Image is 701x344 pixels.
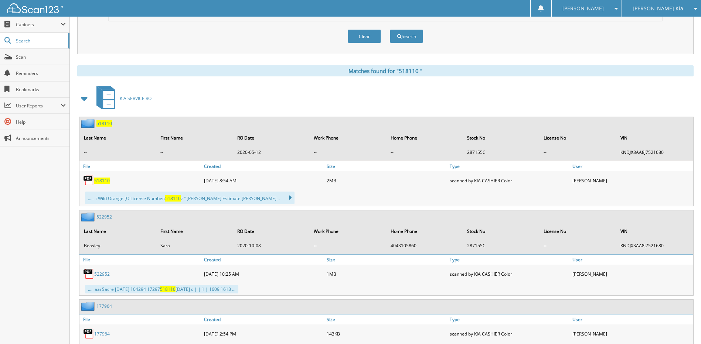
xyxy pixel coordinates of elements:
span: Help [16,119,66,125]
img: folder2.png [81,119,96,128]
span: K I A S E R V I C E R O [120,95,152,102]
div: 143KB [325,326,448,341]
th: License No [540,224,616,239]
th: First Name [157,130,232,145]
a: 518110 [94,178,110,184]
span: 518110 [160,286,176,292]
a: File [79,314,202,324]
td: -- [540,240,616,252]
div: scanned by KIA CASHIER Color [448,326,571,341]
button: Clear [348,30,381,43]
a: Type [448,255,571,265]
a: Size [325,314,448,324]
th: License No [540,130,616,145]
span: Cabinets [16,21,61,28]
th: Home Phone [387,130,463,145]
td: 2 8 7 1 5 5 C [463,240,539,252]
td: B e a s l e y [80,240,156,252]
img: folder2.png [81,212,96,221]
th: Home Phone [387,224,463,239]
a: File [79,161,202,171]
td: -- [540,146,616,158]
span: [PERSON_NAME] [562,6,604,11]
span: 5 1 8 1 1 0 [96,120,112,127]
a: Type [448,161,571,171]
button: Search [390,30,423,43]
a: User [571,255,693,265]
span: User Reports [16,103,61,109]
a: 522952 [96,214,112,220]
td: 2 8 7 1 5 5 C [463,146,539,158]
img: scan123-logo-white.svg [7,3,63,13]
th: Work Phone [310,224,386,239]
td: 2 0 2 0 - 1 0 - 0 8 [234,240,309,252]
td: S a r a [157,240,232,252]
img: folder2.png [81,302,96,311]
td: -- [157,146,232,158]
div: [PERSON_NAME] [571,266,693,281]
a: 518110 [96,120,112,127]
td: -- [80,146,156,158]
a: Created [202,314,325,324]
a: User [571,161,693,171]
div: [DATE] 2:54 PM [202,326,325,341]
div: scanned by KIA CASHIER Color [448,266,571,281]
span: [PERSON_NAME] Kia [633,6,683,11]
a: KIA SERVICE RO [92,84,152,113]
span: Bookmarks [16,86,66,93]
iframe: Chat Widget [664,309,701,344]
span: Announcements [16,135,66,141]
div: scanned by KIA CASHIER Color [448,173,571,188]
td: 2 0 2 0 - 0 5 - 1 2 [234,146,309,158]
a: File [79,255,202,265]
img: PDF.png [83,328,94,339]
div: 2MB [325,173,448,188]
th: Work Phone [310,130,386,145]
td: -- [387,146,463,158]
div: [DATE] 8:54 AM [202,173,325,188]
th: Stock No [463,224,539,239]
th: First Name [157,224,232,239]
span: Reminders [16,70,66,76]
span: Search [16,38,65,44]
span: 518110 [165,195,181,202]
span: Scan [16,54,66,60]
a: Created [202,161,325,171]
td: 4 0 4 3 1 0 5 8 6 0 [387,240,463,252]
th: RO Date [234,130,309,145]
img: PDF.png [83,175,94,186]
div: 1MB [325,266,448,281]
a: Size [325,255,448,265]
a: Size [325,161,448,171]
th: Last Name [80,224,156,239]
div: [DATE] 10:25 AM [202,266,325,281]
a: Type [448,314,571,324]
td: -- [310,146,386,158]
th: Stock No [463,130,539,145]
img: PDF.png [83,268,94,279]
span: 5 1 8 1 1 0 [94,178,110,184]
th: Last Name [80,130,156,145]
a: 522952 [94,271,110,277]
div: ...... : Wild Orange [O License Number: z “ [PERSON_NAME] Estimate [PERSON_NAME]... [85,192,295,204]
div: ..... aai Sacre [DATE] 104294 17297 [DATE] c | | 1 | 1609 1618 ... [85,285,238,293]
th: VIN [617,224,693,239]
th: RO Date [234,224,309,239]
div: Matches found for "518110 " [77,65,694,76]
a: Created [202,255,325,265]
a: 177964 [96,303,112,309]
td: K N D J X 3 A A 8 J 7 5 2 1 6 8 0 [617,240,693,252]
td: -- [310,240,386,252]
td: K N D J X 3 A A 8 J 7 5 2 1 6 8 0 [617,146,693,158]
div: [PERSON_NAME] [571,326,693,341]
a: User [571,314,693,324]
div: [PERSON_NAME] [571,173,693,188]
th: VIN [617,130,693,145]
a: 177964 [94,331,110,337]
